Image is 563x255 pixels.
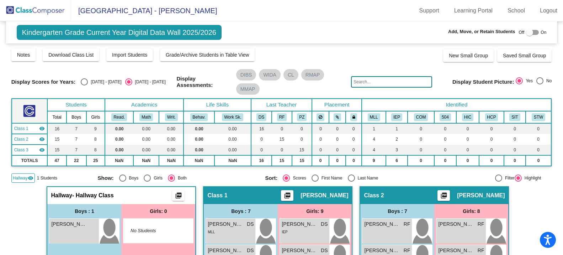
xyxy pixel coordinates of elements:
[456,123,479,134] td: 0
[131,227,175,234] span: No Students
[456,155,479,166] td: 0
[364,192,384,199] span: Class 2
[133,145,159,155] td: 0.00
[11,79,76,85] span: Display Scores for Years:
[67,155,86,166] td: 22
[105,134,133,145] td: 0.00
[48,52,94,58] span: Download Class List
[362,111,386,123] th: Multilingual Learner
[251,134,272,145] td: 0
[159,145,184,155] td: 0.00
[440,113,451,121] button: 504
[526,123,551,134] td: 0
[67,123,86,134] td: 7
[283,69,298,80] mat-chip: CL
[81,78,165,85] mat-radio-group: Select an option
[12,155,48,166] td: TOTALS
[51,220,87,228] span: [PERSON_NAME]
[504,111,526,123] th: Student Intervention Team
[290,175,306,181] div: Scores
[190,113,207,121] button: Behav.
[86,155,105,166] td: 25
[479,134,504,145] td: 0
[523,78,533,84] div: Yes
[408,155,434,166] td: 0
[208,230,214,234] span: MLL
[312,99,362,111] th: Placement
[132,79,166,85] div: [DATE] - [DATE]
[504,145,526,155] td: 0
[67,145,86,155] td: 7
[364,247,400,254] span: [PERSON_NAME]
[14,136,28,142] span: Class 2
[12,123,48,134] td: Debra Stone - No Class Name
[98,175,260,182] mat-radio-group: Select an option
[502,5,531,16] a: School
[414,113,428,121] button: COM
[526,155,551,166] td: 0
[208,220,243,228] span: [PERSON_NAME]
[364,220,400,228] span: [PERSON_NAME]
[172,190,185,201] button: Print Students Details
[283,192,292,202] mat-icon: picture_as_pdf
[408,111,434,123] th: Communication IEP
[47,145,67,155] td: 15
[319,175,342,181] div: First Name
[448,28,515,35] span: Add, Move, or Retain Students
[504,155,526,166] td: 0
[86,145,105,155] td: 8
[362,99,551,111] th: Identified
[522,175,541,181] div: Highlight
[282,247,317,254] span: [PERSON_NAME]
[88,79,121,85] div: [DATE] - [DATE]
[282,230,287,234] span: IEP
[312,111,329,123] th: Keep away students
[478,247,484,254] span: RF
[497,49,552,62] button: Saved Small Group
[222,113,243,121] button: Work Sk.
[28,175,33,181] mat-icon: visibility
[478,220,484,228] span: RF
[251,123,272,134] td: 16
[159,155,184,166] td: NaN
[292,155,312,166] td: 15
[265,175,427,182] mat-radio-group: Select an option
[86,134,105,145] td: 8
[86,123,105,134] td: 9
[434,123,457,134] td: 0
[278,204,352,218] div: Girls: 9
[516,77,552,87] mat-radio-group: Select an option
[11,48,36,61] button: Notes
[282,220,317,228] span: [PERSON_NAME]
[47,123,67,134] td: 16
[479,111,504,123] th: Health Care Plan
[504,123,526,134] td: 0
[438,247,474,254] span: [PERSON_NAME]
[175,175,187,181] div: Both
[86,111,105,123] th: Girls
[462,113,473,121] button: HIC
[456,145,479,155] td: 0
[448,5,499,16] a: Learning Portal
[272,134,292,145] td: 15
[351,76,432,88] input: Search...
[126,175,139,181] div: Boys
[214,155,251,166] td: NaN
[301,192,348,199] span: [PERSON_NAME]
[504,134,526,145] td: 0
[251,155,272,166] td: 16
[277,113,287,121] button: RF
[526,145,551,155] td: 0
[236,83,260,95] mat-chip: MMAP
[329,145,346,155] td: 0
[47,111,67,123] th: Total
[105,155,133,166] td: NaN
[534,5,563,16] a: Logout
[159,123,184,134] td: 0.00
[47,99,105,111] th: Students
[12,145,48,155] td: Penny Zimmerman - No Class Name
[368,113,380,121] button: MLL
[251,99,312,111] th: Last Teacher
[13,175,28,181] span: Hallway
[362,134,386,145] td: 4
